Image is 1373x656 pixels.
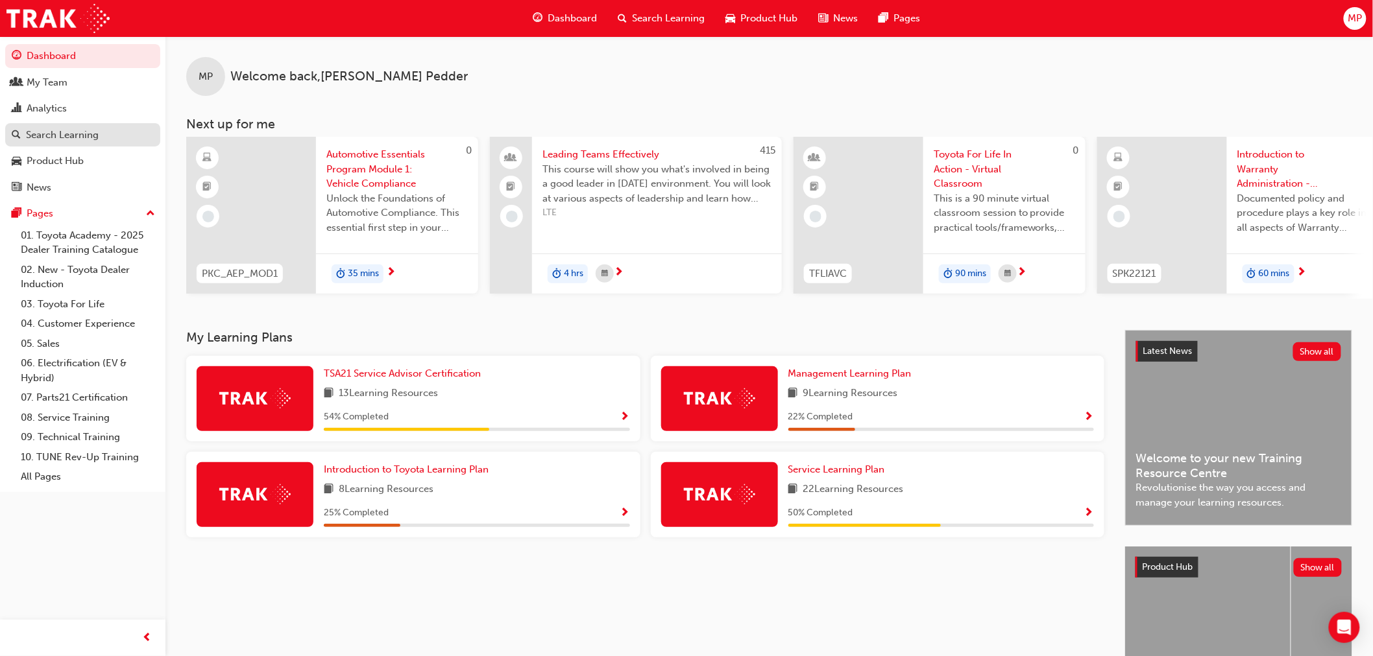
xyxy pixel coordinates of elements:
span: 0 [1073,145,1079,156]
span: learningRecordVerb_NONE-icon [506,211,518,222]
button: Show all [1293,342,1342,361]
div: Analytics [27,101,67,116]
span: Pages [894,11,921,26]
span: 35 mins [348,266,379,281]
span: 22 % Completed [788,410,853,425]
a: Introduction to Toyota Learning Plan [324,462,494,477]
span: Automotive Essentials Program Module 1: Vehicle Compliance [326,147,468,191]
span: Introduction to Toyota Learning Plan [324,463,489,475]
span: book-icon [324,482,334,498]
a: 02. New - Toyota Dealer Induction [16,260,160,294]
span: 90 mins [955,266,986,281]
span: duration-icon [943,266,953,283]
span: Latest News [1143,346,1193,357]
span: Product Hub [1143,561,1193,572]
span: car-icon [12,156,21,167]
span: Leading Teams Effectively [542,147,772,162]
span: pages-icon [12,208,21,220]
span: 13 Learning Resources [339,386,438,402]
img: Trak [6,4,110,33]
div: Product Hub [27,154,84,169]
span: 4 hrs [564,266,583,281]
a: All Pages [16,467,160,487]
span: people-icon [507,150,516,167]
span: book-icon [788,482,798,498]
a: Product Hub [5,149,160,173]
span: Welcome to your new Training Resource Centre [1136,451,1341,480]
span: 54 % Completed [324,410,389,425]
h3: My Learning Plans [186,330,1104,345]
span: duration-icon [552,266,561,283]
button: DashboardMy TeamAnalyticsSearch LearningProduct HubNews [5,41,160,202]
button: Show Progress [1084,409,1094,425]
a: 0TFLIAVCToyota For Life In Action - Virtual ClassroomThis is a 90 minute virtual classroom sessio... [794,137,1086,294]
span: next-icon [386,267,396,279]
img: Trak [684,388,755,408]
span: This course will show you what's involved in being a good leader in [DATE] environment. You will ... [542,162,772,206]
a: News [5,176,160,200]
span: duration-icon [1247,266,1256,283]
a: TSA21 Service Advisor Certification [324,366,486,381]
a: 01. Toyota Academy - 2025 Dealer Training Catalogue [16,226,160,260]
span: 60 mins [1259,266,1290,281]
span: book-icon [324,386,334,402]
span: guage-icon [533,10,543,27]
a: 04. Customer Experience [16,314,160,334]
span: Toyota For Life In Action - Virtual Classroom [934,147,1075,191]
button: Show Progress [620,409,630,425]
span: Show Progress [620,508,630,519]
div: Search Learning [26,128,99,143]
a: Analytics [5,97,160,121]
span: 8 Learning Resources [339,482,433,498]
span: news-icon [12,182,21,194]
a: Dashboard [5,44,160,68]
span: TSA21 Service Advisor Certification [324,368,481,379]
span: search-icon [618,10,627,27]
button: MP [1344,7,1367,30]
a: news-iconNews [808,5,869,32]
a: 03. Toyota For Life [16,294,160,314]
button: Show Progress [1084,505,1094,521]
span: guage-icon [12,51,21,62]
span: Show Progress [1084,412,1094,423]
a: Latest NewsShow all [1136,341,1341,362]
span: learningResourceType_ELEARNING-icon [1114,150,1123,167]
span: chart-icon [12,103,21,115]
a: 10. TUNE Rev-Up Training [16,447,160,467]
span: booktick-icon [507,179,516,196]
span: learningResourceType_INSTRUCTOR_LED-icon [810,150,820,167]
span: booktick-icon [1114,179,1123,196]
span: prev-icon [143,630,152,646]
a: pages-iconPages [869,5,931,32]
span: 22 Learning Resources [803,482,904,498]
a: search-iconSearch Learning [608,5,716,32]
span: MP [199,69,213,84]
span: next-icon [1017,267,1027,279]
button: Pages [5,202,160,226]
span: book-icon [788,386,798,402]
span: 0 [466,145,472,156]
span: duration-icon [336,266,345,283]
span: Revolutionise the way you access and manage your learning resources. [1136,480,1341,510]
span: people-icon [12,77,21,89]
span: LTE [542,205,772,220]
h3: Next up for me [165,117,1373,132]
span: Show Progress [620,412,630,423]
span: Search Learning [633,11,705,26]
a: Latest NewsShow allWelcome to your new Training Resource CentreRevolutionise the way you access a... [1125,330,1352,526]
span: car-icon [726,10,736,27]
img: Trak [219,388,291,408]
span: 9 Learning Resources [803,386,898,402]
a: 09. Technical Training [16,427,160,447]
img: Trak [684,484,755,504]
span: learningRecordVerb_NONE-icon [810,211,821,222]
span: Dashboard [548,11,598,26]
span: 25 % Completed [324,506,389,521]
span: This is a 90 minute virtual classroom session to provide practical tools/frameworks, behaviours a... [934,191,1075,235]
a: 06. Electrification (EV & Hybrid) [16,353,160,388]
a: Product HubShow all [1136,557,1342,578]
span: booktick-icon [810,179,820,196]
a: 0PKC_AEP_MOD1Automotive Essentials Program Module 1: Vehicle ComplianceUnlock the Foundations of ... [186,137,478,294]
button: Show Progress [620,505,630,521]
